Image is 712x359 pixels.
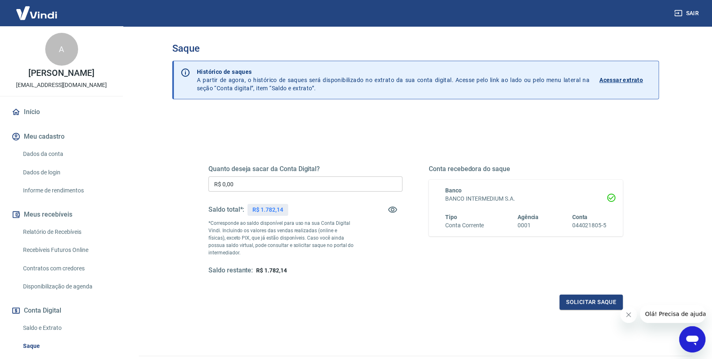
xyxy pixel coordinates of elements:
[256,267,287,274] span: R$ 1.782,14
[10,103,113,121] a: Início
[445,221,484,230] h6: Conta Corrente
[20,146,113,162] a: Dados da conta
[10,206,113,224] button: Meus recebíveis
[445,214,457,220] span: Tipo
[20,260,113,277] a: Contratos com credores
[20,338,113,354] a: Saque
[599,68,652,92] a: Acessar extrato
[208,220,354,256] p: *Corresponde ao saldo disponível para uso na sua Conta Digital Vindi. Incluindo os valores das ve...
[252,206,283,214] p: R$ 1.782,14
[20,320,113,336] a: Saldo e Extrato
[20,242,113,258] a: Recebíveis Futuros Online
[673,6,702,21] button: Sair
[208,165,402,173] h5: Quanto deseja sacar da Conta Digital?
[679,326,705,352] iframe: Botão para abrir a janela de mensagens
[172,43,659,54] h3: Saque
[5,6,69,12] span: Olá! Precisa de ajuda?
[445,187,462,194] span: Banco
[572,221,606,230] h6: 044021805-5
[208,266,253,275] h5: Saldo restante:
[10,128,113,146] button: Meu cadastro
[572,214,588,220] span: Conta
[10,302,113,320] button: Conta Digital
[16,81,107,89] p: [EMAIL_ADDRESS][DOMAIN_NAME]
[559,295,623,310] button: Solicitar saque
[20,164,113,181] a: Dados de login
[10,0,63,25] img: Vindi
[20,224,113,240] a: Relatório de Recebíveis
[518,214,539,220] span: Agência
[620,306,637,323] iframe: Fechar mensagem
[197,68,589,76] p: Histórico de saques
[445,194,606,203] h6: BANCO INTERMEDIUM S.A.
[45,33,78,66] div: A
[197,68,589,92] p: A partir de agora, o histórico de saques será disponibilizado no extrato da sua conta digital. Ac...
[28,69,94,78] p: [PERSON_NAME]
[518,221,539,230] h6: 0001
[599,76,643,84] p: Acessar extrato
[20,278,113,295] a: Disponibilização de agenda
[429,165,623,173] h5: Conta recebedora do saque
[208,206,244,214] h5: Saldo total*:
[20,182,113,199] a: Informe de rendimentos
[640,305,705,323] iframe: Mensagem da empresa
